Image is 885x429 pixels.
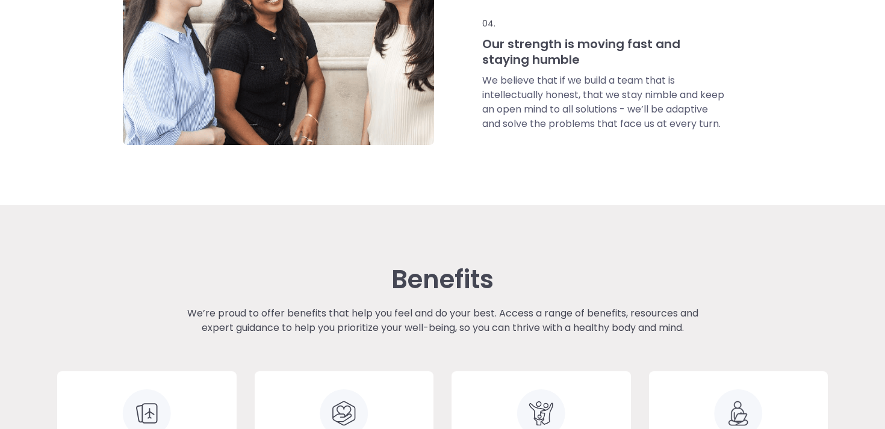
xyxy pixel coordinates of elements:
[482,17,727,30] p: 04.
[482,73,727,131] p: We believe that if we build a team that is intellectually honest, that we stay nimble and keep an...
[172,306,713,335] p: We’re proud to offer benefits that help you feel and do your best. Access a range of benefits, re...
[391,265,494,294] h3: Benefits
[482,36,727,67] h3: Our strength is moving fast and staying humble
